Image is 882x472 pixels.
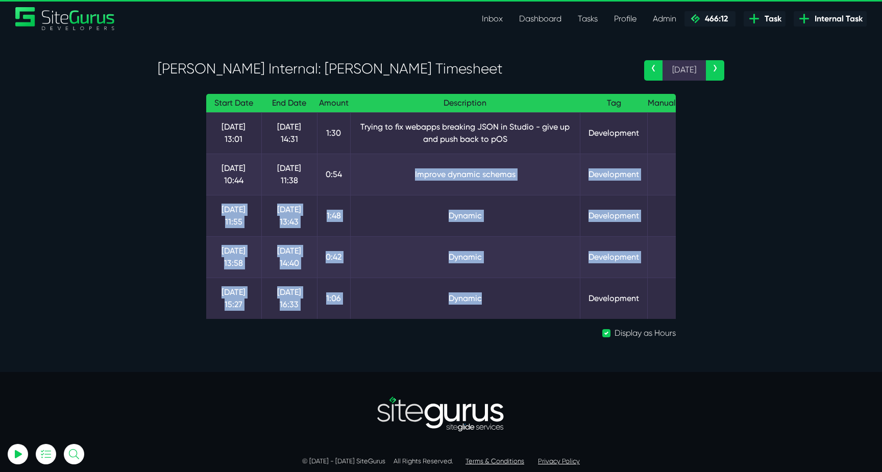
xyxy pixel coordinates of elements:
th: End Date [261,94,317,113]
a: 466:12 [684,11,736,27]
label: Display as Hours [615,327,676,339]
a: ‹ [644,60,663,81]
td: 0:42 [317,236,350,278]
td: Improve dynamic schemas [350,154,580,195]
a: Terms & Conditions [465,457,524,465]
td: [DATE] 15:27 [206,278,261,319]
span: Internal Task [811,13,863,25]
td: 1:06 [317,278,350,319]
a: Profile [606,9,645,29]
a: Tasks [570,9,606,29]
td: Development [580,278,648,319]
td: [DATE] 10:44 [206,154,261,195]
td: [DATE] 11:38 [261,154,317,195]
td: [DATE] 14:31 [261,112,317,154]
td: Dynamic [350,236,580,278]
td: 1:48 [317,195,350,236]
span: Task [761,13,781,25]
th: Amount [317,94,350,113]
a: Dashboard [511,9,570,29]
td: [DATE] 13:01 [206,112,261,154]
td: Development [580,154,648,195]
td: Dynamic [350,195,580,236]
a: Inbox [474,9,511,29]
td: Development [580,112,648,154]
a: Admin [645,9,684,29]
a: Task [744,11,786,27]
td: [DATE] 13:43 [261,195,317,236]
td: [DATE] 11:55 [206,195,261,236]
h3: [PERSON_NAME] Internal: [PERSON_NAME] Timesheet [158,60,629,78]
th: Manual [648,94,676,113]
a: Internal Task [794,11,867,27]
td: Development [580,236,648,278]
input: Email [33,120,145,142]
button: Log In [33,180,145,202]
td: [DATE] 16:33 [261,278,317,319]
th: Start Date [206,94,261,113]
p: © [DATE] - [DATE] SiteGurus All Rights Reserved. [158,456,724,466]
th: Description [350,94,580,113]
img: Sitegurus Logo [15,7,115,30]
a: Privacy Policy [538,457,580,465]
span: [DATE] [663,60,706,81]
span: 466:12 [701,14,728,23]
th: Tag [580,94,648,113]
td: Trying to fix webapps breaking JSON in Studio - give up and push back to pOS [350,112,580,154]
a: SiteGurus [15,7,115,30]
td: [DATE] 14:40 [261,236,317,278]
td: [DATE] 13:58 [206,236,261,278]
a: › [706,60,724,81]
td: Development [580,195,648,236]
td: Dynamic [350,278,580,319]
td: 1:30 [317,112,350,154]
td: 0:54 [317,154,350,195]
